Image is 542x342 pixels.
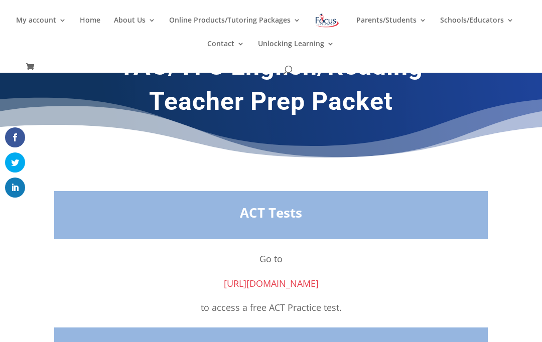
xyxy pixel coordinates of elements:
[240,204,302,222] strong: ACT Tests
[169,17,301,40] a: Online Products/Tutoring Packages
[314,12,340,30] img: Focus on Learning
[80,17,100,40] a: Home
[356,17,427,40] a: Parents/Students
[258,40,334,64] a: Unlocking Learning
[54,251,488,276] p: Go to
[54,86,488,121] h1: Teacher Prep Packet
[54,300,488,315] p: to access a free ACT Practice test.
[207,40,244,64] a: Contact
[440,17,514,40] a: Schools/Educators
[224,277,319,289] a: [URL][DOMAIN_NAME]
[16,17,66,40] a: My account
[114,17,156,40] a: About Us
